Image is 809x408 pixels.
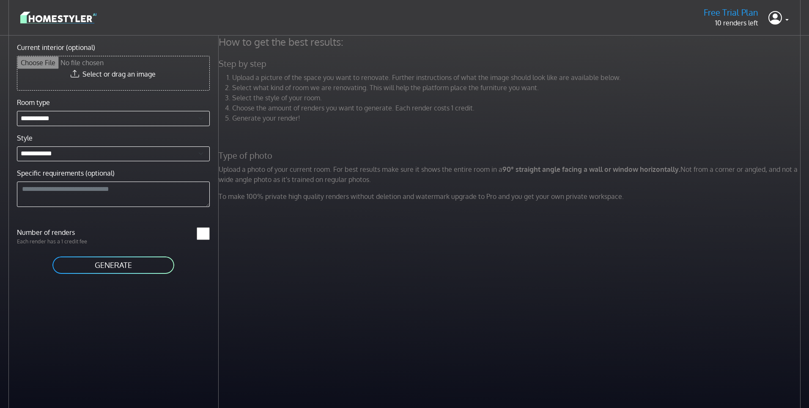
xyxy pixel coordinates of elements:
li: Generate your render! [232,113,803,123]
label: Number of renders [12,227,113,237]
li: Select what kind of room we are renovating. This will help the platform place the furniture you w... [232,83,803,93]
p: To make 100% private high quality renders without deletion and watermark upgrade to Pro and you g... [214,191,808,201]
img: logo-3de290ba35641baa71223ecac5eacb59cb85b4c7fdf211dc9aaecaaee71ea2f8.svg [20,10,96,25]
li: Upload a picture of the space you want to renovate. Further instructions of what the image should... [232,72,803,83]
label: Room type [17,97,50,108]
li: Select the style of your room. [232,93,803,103]
label: Current interior (optional) [17,42,95,52]
p: 10 renders left [704,18,758,28]
h5: Free Trial Plan [704,7,758,18]
label: Style [17,133,33,143]
p: Each render has a 1 credit fee [12,237,113,245]
strong: 90° straight angle facing a wall or window horizontally. [502,165,680,174]
h5: Type of photo [214,150,808,161]
li: Choose the amount of renders you want to generate. Each render costs 1 credit. [232,103,803,113]
h5: Step by step [214,58,808,69]
p: Upload a photo of your current room. For best results make sure it shows the entire room in a Not... [214,164,808,185]
h4: How to get the best results: [214,36,808,48]
label: Specific requirements (optional) [17,168,115,178]
button: GENERATE [52,256,175,275]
